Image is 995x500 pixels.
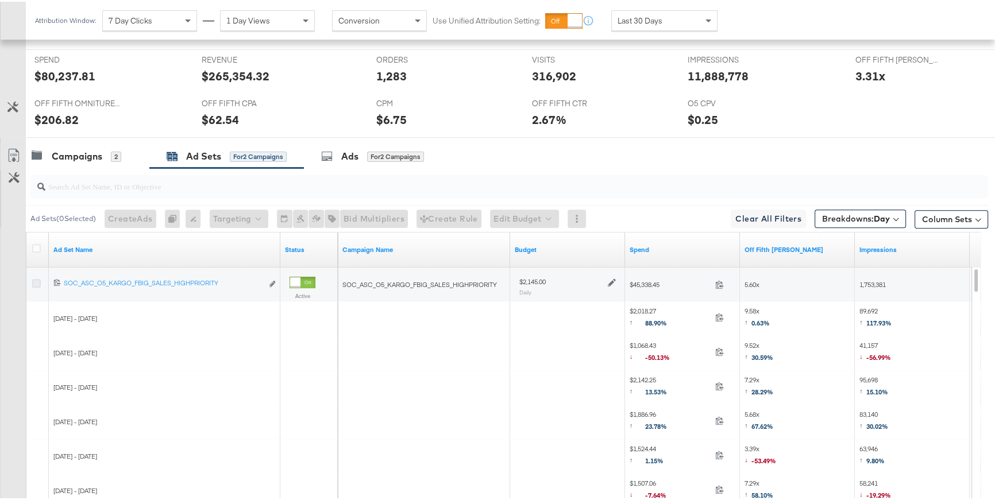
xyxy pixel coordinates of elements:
div: SOC_ASC_O5_KARGO_FBIG_SALES_HIGHPRIORITY [64,277,263,286]
span: ↑ [630,454,645,462]
span: [DATE] - [DATE] [53,347,97,355]
div: for 2 Campaigns [230,150,287,160]
b: Day [874,212,890,222]
label: Use Unified Attribution Setting: [433,14,541,25]
span: 23.78% [645,420,676,429]
span: 13.53% [645,386,676,394]
label: Active [290,290,315,298]
span: ↑ [630,316,645,324]
span: OFF FIFTH [PERSON_NAME] [855,53,942,64]
span: $2,018.27 [630,305,711,328]
div: Ad Sets ( 0 Selected) [30,212,96,222]
div: Ad Sets [186,148,221,161]
span: 67.62% [751,420,773,429]
div: $0.25 [688,110,718,126]
span: ↓ [859,350,866,359]
span: Last 30 Days [618,14,662,24]
span: ↓ [745,454,751,462]
span: ↑ [745,316,751,324]
div: $80,237.81 [34,66,95,83]
span: 89,692 [859,305,892,328]
span: 41,157 [859,339,891,363]
span: $1,068.43 [630,339,711,363]
span: 9.58x [745,305,770,328]
span: ↑ [859,419,866,428]
span: OFF FIFTH CTR [532,96,618,107]
span: $45,338.45 [630,278,711,287]
div: 0 [165,208,186,226]
span: ↓ [630,350,645,359]
button: Clear All Filters [731,208,806,226]
a: SOC_ASC_O5_KARGO_FBIG_SALES_HIGHPRIORITY [64,277,263,289]
span: 1,753,381 [859,278,886,287]
span: 95,698 [859,374,888,397]
input: Search Ad Set Name, ID or Objective [45,169,901,191]
span: 117.93% [866,317,892,325]
span: SOC_ASC_O5_KARGO_FBIG_SALES_HIGHPRIORITY [342,278,497,287]
span: 1.15% [645,455,672,463]
div: $2,145.00 [519,276,546,285]
span: 5.68x [745,408,773,432]
span: 7 Day Clicks [109,14,152,24]
span: REVENUE [202,53,288,64]
span: $1,524.44 [630,443,711,466]
div: $265,354.32 [202,66,269,83]
span: ↑ [630,385,645,393]
div: Attribution Window: [34,15,97,23]
span: ORDERS [376,53,462,64]
span: SPEND [34,53,121,64]
span: 58.10% [751,489,773,498]
span: ↓ [859,488,866,497]
span: [DATE] - [DATE] [53,485,97,493]
span: -53.49% [751,455,776,463]
span: ↑ [745,488,751,497]
a: Shows the current budget of Ad Set. [515,243,620,253]
span: [DATE] - [DATE] [53,381,97,390]
div: 2.67% [532,110,566,126]
span: ↑ [859,385,866,393]
span: VISITS [532,53,618,64]
div: Campaigns [52,148,102,161]
span: Clear All Filters [735,210,801,224]
span: ↑ [859,316,866,324]
div: $206.82 [34,110,79,126]
span: IMPRESSIONS [688,53,774,64]
span: ↑ [859,454,866,462]
span: Conversion [338,14,380,24]
a: Your Ad Set name. [53,243,276,253]
span: $2,142.25 [630,374,711,397]
div: Ads [341,148,358,161]
div: 2 [111,150,121,160]
a: Shows the current state of your Ad Set. [285,243,333,253]
span: -19.29% [866,489,891,498]
span: -50.13% [645,351,678,360]
span: Breakdowns: [822,211,890,223]
span: 83,140 [859,408,888,432]
span: 28.29% [751,386,773,394]
span: [DATE] - [DATE] [53,450,97,459]
div: for 2 Campaigns [367,150,424,160]
div: 316,902 [532,66,576,83]
span: O5 CPV [688,96,774,107]
span: ↑ [745,350,751,359]
span: 1 Day Views [226,14,270,24]
span: 5.60x [745,278,759,287]
span: [DATE] - [DATE] [53,416,97,424]
button: Column Sets [915,208,988,227]
button: Breakdowns:Day [815,208,906,226]
span: 30.59% [751,351,773,360]
span: 0.63% [751,317,770,325]
span: -56.99% [866,351,891,360]
span: OFF FIFTH OMNITURE AOV [34,96,121,107]
span: 88.90% [645,317,676,325]
a: Your campaign name. [342,243,506,253]
span: 3.39x [745,443,776,466]
span: ↑ [745,419,751,428]
span: ↑ [745,385,751,393]
div: 3.31x [855,66,885,83]
span: 30.02% [866,420,888,429]
div: 11,888,778 [688,66,749,83]
span: ↓ [630,488,645,497]
a: The number of times your ad was served. On mobile apps an ad is counted as served the first time ... [859,243,965,253]
span: 63,946 [859,443,885,466]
